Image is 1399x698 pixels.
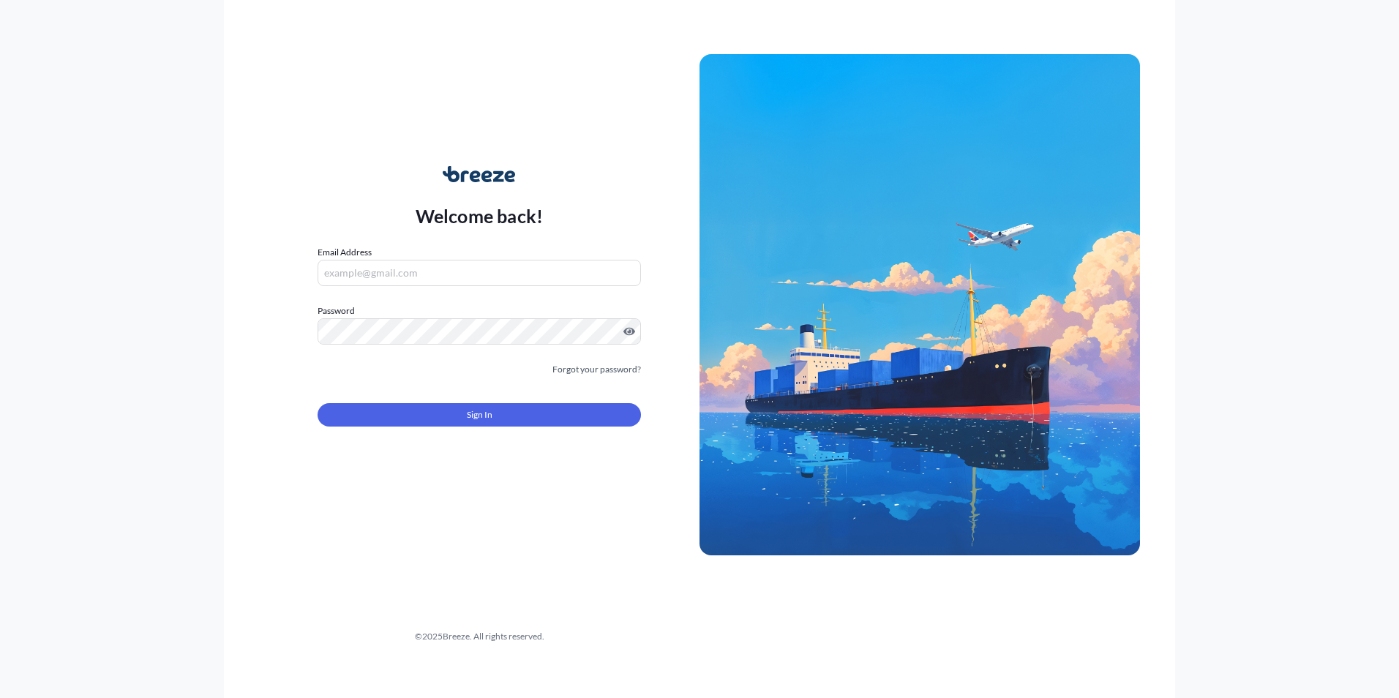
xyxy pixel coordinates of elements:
div: © 2025 Breeze. All rights reserved. [259,629,699,644]
img: Ship illustration [699,54,1140,555]
button: Show password [623,326,635,337]
span: Sign In [467,408,492,422]
button: Sign In [318,403,641,427]
label: Email Address [318,245,372,260]
p: Welcome back! [416,204,544,228]
label: Password [318,304,641,318]
input: example@gmail.com [318,260,641,286]
a: Forgot your password? [552,362,641,377]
